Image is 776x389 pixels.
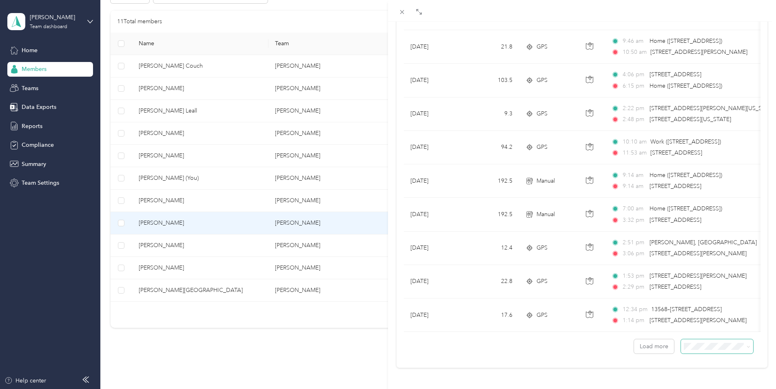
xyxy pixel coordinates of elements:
span: GPS [537,243,548,252]
td: [DATE] [404,232,465,265]
span: Home ([STREET_ADDRESS]) [650,82,722,89]
span: Home ([STREET_ADDRESS]) [650,172,722,179]
span: [STREET_ADDRESS][PERSON_NAME] [650,49,747,55]
span: GPS [537,109,548,118]
td: [DATE] [404,64,465,97]
td: [DATE] [404,298,465,332]
span: [STREET_ADDRESS] [650,283,701,290]
span: [STREET_ADDRESS] [650,149,702,156]
span: [STREET_ADDRESS][PERSON_NAME] [650,317,747,324]
td: [DATE] [404,30,465,64]
span: [STREET_ADDRESS] [650,217,701,223]
td: 103.5 [465,64,519,97]
span: GPS [537,76,548,85]
span: 13568–[STREET_ADDRESS] [651,306,722,313]
span: 4:06 pm [623,70,646,79]
span: 2:48 pm [623,115,646,124]
td: 17.6 [465,298,519,332]
span: GPS [537,42,548,51]
td: [DATE] [404,164,465,198]
td: [DATE] [404,97,465,131]
span: 1:53 pm [623,272,646,281]
span: GPS [537,143,548,152]
td: 22.8 [465,265,519,298]
span: Manual [537,210,555,219]
td: 192.5 [465,164,519,198]
span: [STREET_ADDRESS][US_STATE] [650,116,731,123]
span: 2:29 pm [623,283,646,292]
td: 12.4 [465,232,519,265]
span: 2:51 pm [623,238,646,247]
td: 9.3 [465,97,519,131]
span: Work ([STREET_ADDRESS]) [650,138,721,145]
span: 9:14 am [623,171,646,180]
td: [DATE] [404,131,465,164]
td: [DATE] [404,198,465,231]
span: 11:53 am [623,148,647,157]
span: 1:14 pm [623,316,646,325]
span: 9:46 am [623,37,646,46]
span: 7:00 am [623,204,646,213]
span: 9:14 am [623,182,646,191]
span: 10:10 am [623,137,647,146]
td: [DATE] [404,265,465,298]
span: [PERSON_NAME], [GEOGRAPHIC_DATA] [650,239,757,246]
span: [STREET_ADDRESS][PERSON_NAME] [650,250,747,257]
td: 94.2 [465,131,519,164]
span: [STREET_ADDRESS][PERSON_NAME] [650,272,747,279]
span: Manual [537,177,555,186]
iframe: Everlance-gr Chat Button Frame [730,343,776,389]
span: Home ([STREET_ADDRESS]) [650,38,722,44]
span: GPS [537,277,548,286]
span: 3:32 pm [623,216,646,225]
span: GPS [537,311,548,320]
span: Home ([STREET_ADDRESS]) [650,205,722,212]
span: 12:34 pm [623,305,647,314]
span: 2:22 pm [623,104,646,113]
td: 21.8 [465,30,519,64]
td: 192.5 [465,198,519,231]
span: 3:06 pm [623,249,646,258]
span: [STREET_ADDRESS] [650,183,701,190]
span: [STREET_ADDRESS] [650,71,701,78]
span: 6:15 pm [623,82,646,91]
button: Load more [634,339,674,354]
span: 10:50 am [623,48,647,57]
